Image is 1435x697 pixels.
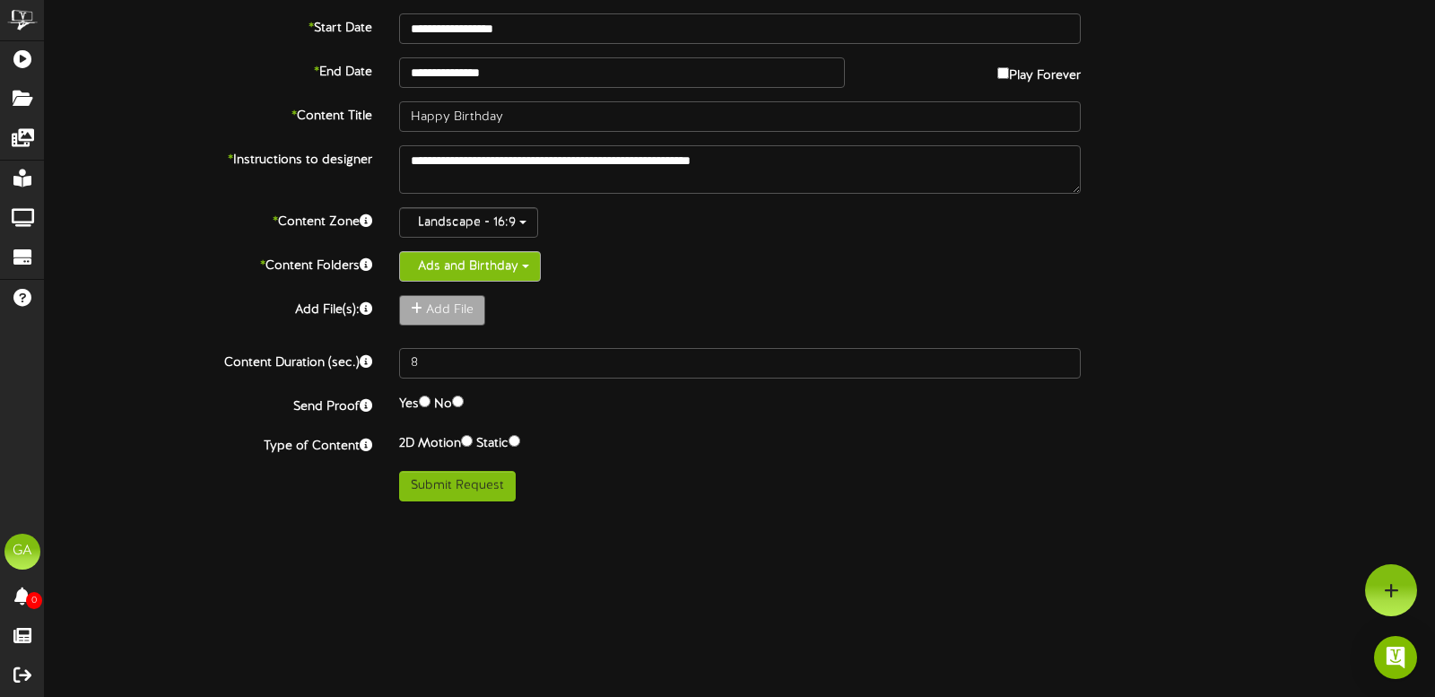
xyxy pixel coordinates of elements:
[399,207,538,238] button: Landscape - 16:9
[461,435,473,447] input: 2D Motion
[31,13,386,38] label: Start Date
[997,67,1009,79] input: Play Forever
[31,145,386,170] label: Instructions to designer
[4,534,40,570] div: GA
[31,101,386,126] label: Content Title
[31,295,386,319] label: Add File(s):
[997,57,1081,85] label: Play Forever
[31,348,386,372] label: Content Duration (sec.)
[419,396,430,407] input: Yes
[31,431,386,456] label: Type of Content
[1374,636,1417,679] div: Open Intercom Messenger
[31,207,386,231] label: Content Zone
[399,431,473,453] label: 2D Motion
[26,592,42,609] span: 0
[399,101,1081,132] input: Title of this Content
[31,57,386,82] label: End Date
[509,435,520,447] input: Static
[399,471,516,501] button: Submit Request
[31,392,386,416] label: Send Proof
[452,396,464,407] input: No
[476,431,520,453] label: Static
[399,392,430,414] label: Yes
[31,251,386,275] label: Content Folders
[434,392,464,414] label: No
[399,251,541,282] button: Ads and Birthday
